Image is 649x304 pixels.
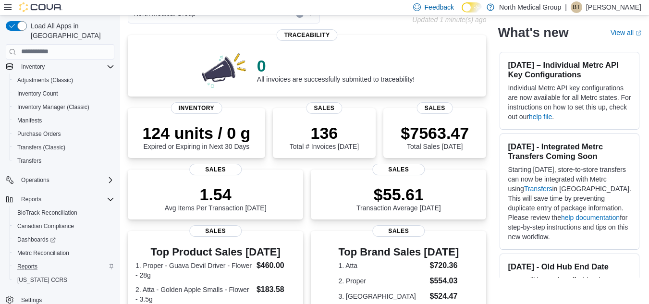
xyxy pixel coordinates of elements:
[27,21,114,40] span: Load All Apps in [GEOGRAPHIC_DATA]
[462,2,482,12] input: Dark Mode
[586,1,641,13] p: [PERSON_NAME]
[10,87,118,100] button: Inventory Count
[189,225,242,237] span: Sales
[17,61,49,73] button: Inventory
[508,83,631,122] p: Individual Metrc API key configurations are now available for all Metrc states. For instructions ...
[356,185,441,212] div: Transaction Average [DATE]
[430,275,459,287] dd: $554.03
[17,76,73,84] span: Adjustments (Classic)
[499,1,561,13] p: North Medical Group
[412,16,486,24] p: Updated 1 minute(s) ago
[189,164,242,175] span: Sales
[401,123,469,143] p: $7563.47
[17,90,58,97] span: Inventory Count
[17,157,41,165] span: Transfers
[17,263,37,270] span: Reports
[13,74,114,86] span: Adjustments (Classic)
[498,25,568,40] h2: What's new
[10,246,118,260] button: Metrc Reconciliation
[257,56,415,83] div: All invoices are successfully submitted to traceability!
[142,123,250,143] p: 124 units / 0 g
[13,101,114,113] span: Inventory Manager (Classic)
[21,296,42,304] span: Settings
[21,195,41,203] span: Reports
[338,276,426,286] dt: 2. Proper
[13,261,41,272] a: Reports
[13,128,65,140] a: Purchase Orders
[199,50,249,89] img: 0
[2,173,118,187] button: Operations
[13,115,114,126] span: Manifests
[13,274,114,286] span: Washington CCRS
[142,123,250,150] div: Expired or Expiring in Next 30 Days
[430,291,459,302] dd: $524.47
[2,193,118,206] button: Reports
[524,185,552,193] a: Transfers
[17,174,114,186] span: Operations
[21,176,49,184] span: Operations
[17,194,45,205] button: Reports
[10,114,118,127] button: Manifests
[17,144,65,151] span: Transfers (Classic)
[338,292,426,301] dt: 3. [GEOGRAPHIC_DATA]
[290,123,359,143] p: 136
[13,88,114,99] span: Inventory Count
[573,1,580,13] span: BT
[13,220,78,232] a: Canadian Compliance
[13,101,93,113] a: Inventory Manager (Classic)
[356,185,441,204] p: $55.61
[17,130,61,138] span: Purchase Orders
[257,56,415,75] p: 0
[13,234,114,245] span: Dashboards
[21,63,45,71] span: Inventory
[10,127,118,141] button: Purchase Orders
[257,284,295,295] dd: $183.58
[17,222,74,230] span: Canadian Compliance
[508,60,631,79] h3: [DATE] – Individual Metrc API Key Configurations
[277,29,338,41] span: Traceability
[257,260,295,271] dd: $460.00
[13,74,77,86] a: Adjustments (Classic)
[508,262,631,271] h3: [DATE] - Old Hub End Date
[19,2,62,12] img: Cova
[306,102,342,114] span: Sales
[165,185,267,204] p: 1.54
[10,219,118,233] button: Canadian Compliance
[372,225,425,237] span: Sales
[165,185,267,212] div: Avg Items Per Transaction [DATE]
[571,1,582,13] div: Brittani Tebeau
[2,60,118,73] button: Inventory
[13,128,114,140] span: Purchase Orders
[17,236,56,243] span: Dashboards
[10,206,118,219] button: BioTrack Reconciliation
[401,123,469,150] div: Total Sales [DATE]
[10,260,118,273] button: Reports
[13,234,60,245] a: Dashboards
[13,155,45,167] a: Transfers
[417,102,453,114] span: Sales
[508,165,631,242] p: Starting [DATE], store-to-store transfers can now be integrated with Metrc using in [GEOGRAPHIC_D...
[17,117,42,124] span: Manifests
[17,194,114,205] span: Reports
[13,220,114,232] span: Canadian Compliance
[13,115,46,126] a: Manifests
[430,260,459,271] dd: $720.36
[13,207,114,219] span: BioTrack Reconciliation
[10,154,118,168] button: Transfers
[338,261,426,270] dt: 1. Atta
[10,273,118,287] button: [US_STATE] CCRS
[13,142,69,153] a: Transfers (Classic)
[17,249,69,257] span: Metrc Reconciliation
[636,30,641,36] svg: External link
[135,261,253,280] dt: 1. Proper - Guava Devil Driver - Flower - 28g
[171,102,222,114] span: Inventory
[425,2,454,12] span: Feedback
[372,164,425,175] span: Sales
[13,247,73,259] a: Metrc Reconciliation
[13,247,114,259] span: Metrc Reconciliation
[561,214,620,221] a: help documentation
[17,103,89,111] span: Inventory Manager (Classic)
[17,276,67,284] span: [US_STATE] CCRS
[529,113,552,121] a: help file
